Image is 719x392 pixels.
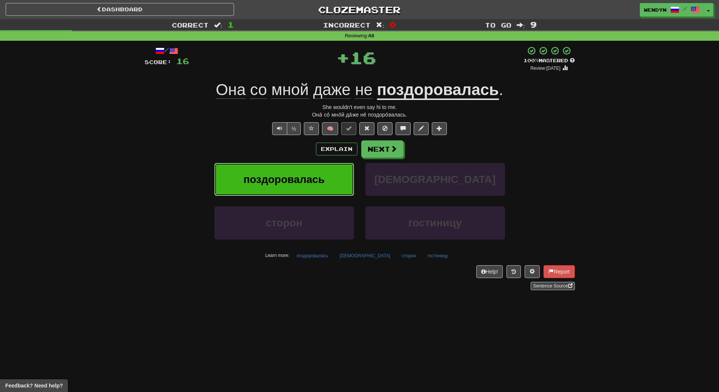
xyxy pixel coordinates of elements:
[377,122,393,135] button: Ignore sentence (alt+i)
[322,122,338,135] button: 🧠
[640,3,704,17] a: WendyN /
[243,174,325,185] span: поздоровалась
[390,20,396,29] span: 0
[313,81,351,99] span: даже
[336,46,349,69] span: +
[359,122,374,135] button: Reset to 0% Mastered (alt+r)
[376,22,384,28] span: :
[531,282,574,290] a: Sentence Source
[530,20,537,29] span: 9
[374,174,496,185] span: [DEMOGRAPHIC_DATA]
[145,46,189,55] div: /
[523,57,539,63] span: 100 %
[250,81,267,99] span: со
[341,122,356,135] button: Set this sentence to 100% Mastered (alt+m)
[485,21,511,29] span: To go
[265,253,289,258] small: Learn more:
[214,163,354,196] button: поздоровалась
[517,22,525,28] span: :
[216,81,246,99] span: Она
[543,265,574,278] button: Report
[287,122,301,135] button: ½
[476,265,503,278] button: Help!
[304,122,319,135] button: Favorite sentence (alt+f)
[145,111,575,118] div: Она́ со́ мно́й да́же не́ поздоро́валась.
[396,122,411,135] button: Discuss sentence (alt+u)
[683,6,687,11] span: /
[523,57,575,64] div: Mastered
[414,122,429,135] button: Edit sentence (alt+d)
[145,59,172,65] span: Score:
[214,206,354,239] button: сторон
[423,250,452,261] button: гостиницу
[377,81,499,100] u: поздоровалась
[368,33,374,38] strong: All
[214,22,222,28] span: :
[361,140,403,158] button: Next
[272,122,287,135] button: Play sentence audio (ctl+space)
[365,163,505,196] button: [DEMOGRAPHIC_DATA]
[6,3,234,16] a: Dashboard
[5,382,63,389] span: Open feedback widget
[228,20,234,29] span: 1
[323,21,371,29] span: Incorrect
[172,21,209,29] span: Correct
[365,206,505,239] button: гостиницу
[336,250,394,261] button: [DEMOGRAPHIC_DATA]
[349,48,376,67] span: 16
[271,81,309,99] span: мной
[397,250,420,261] button: сторон
[176,56,189,66] span: 16
[408,217,462,229] span: гостиницу
[499,81,503,98] span: .
[316,143,357,155] button: Explain
[293,250,333,261] button: поздоровалась
[271,122,301,135] div: Text-to-speech controls
[266,217,302,229] span: сторон
[355,81,373,99] span: не
[530,66,560,71] small: Review: [DATE]
[644,6,667,13] span: WendyN
[145,103,575,111] div: She wouldn't even say hi to me.
[432,122,447,135] button: Add to collection (alt+a)
[507,265,521,278] button: Round history (alt+y)
[245,3,474,16] a: Clozemaster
